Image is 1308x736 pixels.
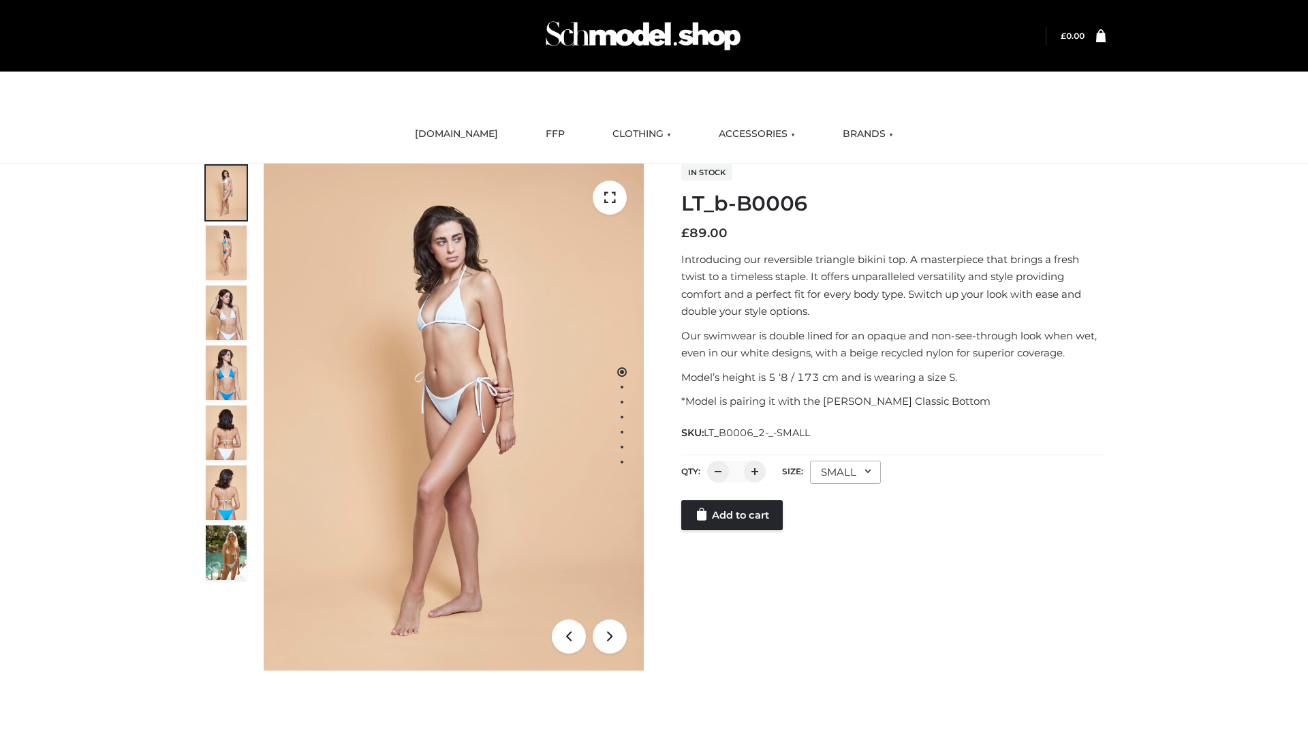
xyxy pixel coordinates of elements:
a: FFP [535,119,575,149]
p: Model’s height is 5 ‘8 / 173 cm and is wearing a size S. [681,369,1106,386]
p: Introducing our reversible triangle bikini top. A masterpiece that brings a fresh twist to a time... [681,251,1106,320]
img: ArielClassicBikiniTop_CloudNine_AzureSky_OW114ECO_1 [264,164,644,671]
label: QTY: [681,466,700,476]
img: ArielClassicBikiniTop_CloudNine_AzureSky_OW114ECO_7-scaled.jpg [206,405,247,460]
p: *Model is pairing it with the [PERSON_NAME] Classic Bottom [681,393,1106,410]
img: ArielClassicBikiniTop_CloudNine_AzureSky_OW114ECO_8-scaled.jpg [206,465,247,520]
a: CLOTHING [602,119,681,149]
a: BRANDS [832,119,903,149]
span: LT_B0006_2-_-SMALL [704,427,810,439]
a: ACCESSORIES [708,119,805,149]
bdi: 0.00 [1061,31,1085,41]
img: ArielClassicBikiniTop_CloudNine_AzureSky_OW114ECO_1-scaled.jpg [206,166,247,220]
span: £ [681,226,689,241]
p: Our swimwear is double lined for an opaque and non-see-through look when wet, even in our white d... [681,327,1106,362]
label: Size: [782,466,803,476]
img: ArielClassicBikiniTop_CloudNine_AzureSky_OW114ECO_3-scaled.jpg [206,286,247,340]
div: SMALL [810,461,881,484]
a: [DOMAIN_NAME] [405,119,508,149]
img: ArielClassicBikiniTop_CloudNine_AzureSky_OW114ECO_4-scaled.jpg [206,346,247,400]
img: Schmodel Admin 964 [541,9,745,63]
img: Arieltop_CloudNine_AzureSky2.jpg [206,525,247,580]
h1: LT_b-B0006 [681,191,1106,216]
a: £0.00 [1061,31,1085,41]
img: ArielClassicBikiniTop_CloudNine_AzureSky_OW114ECO_2-scaled.jpg [206,226,247,280]
span: SKU: [681,425,811,441]
bdi: 89.00 [681,226,728,241]
span: In stock [681,164,732,181]
span: £ [1061,31,1066,41]
a: Add to cart [681,500,783,530]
